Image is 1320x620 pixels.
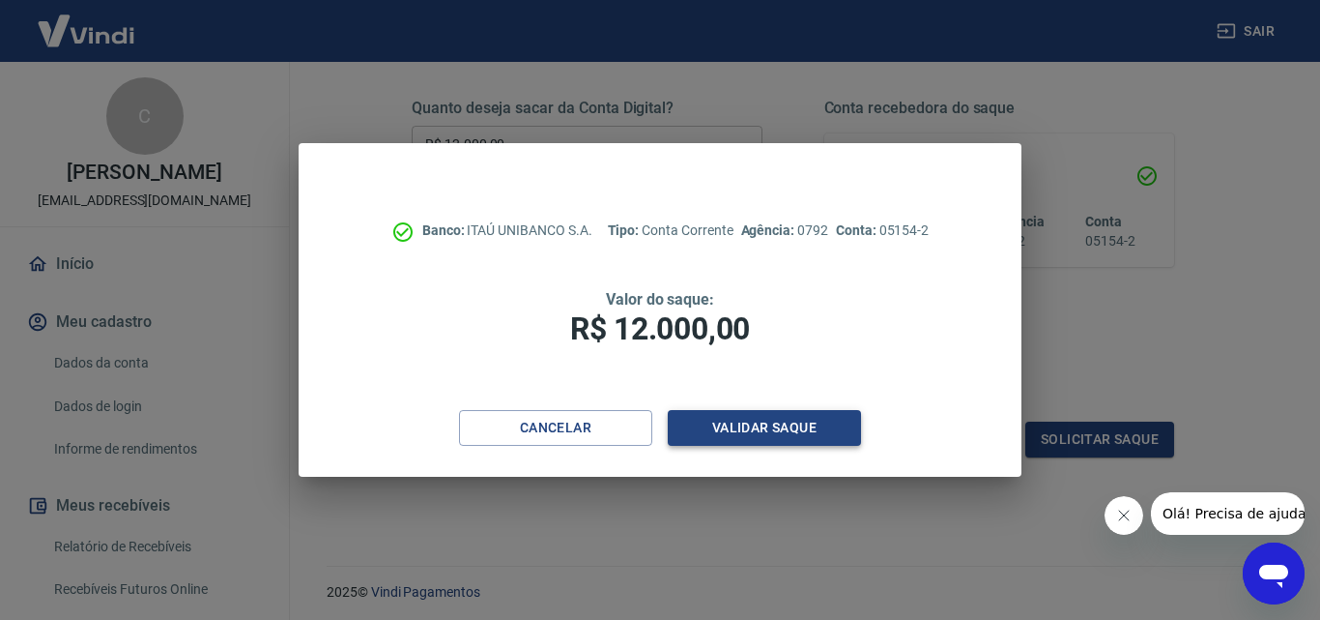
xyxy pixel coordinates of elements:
[12,14,162,29] span: Olá! Precisa de ajuda?
[459,410,652,446] button: Cancelar
[1105,496,1143,535] iframe: Fechar mensagem
[668,410,861,446] button: Validar saque
[570,310,750,347] span: R$ 12.000,00
[1151,492,1305,535] iframe: Mensagem da empresa
[422,222,468,238] span: Banco:
[608,221,733,241] p: Conta Corrente
[836,222,879,238] span: Conta:
[422,221,592,241] p: ITAÚ UNIBANCO S.A.
[741,221,828,241] p: 0792
[608,222,643,238] span: Tipo:
[836,221,929,241] p: 05154-2
[1243,543,1305,605] iframe: Botão para abrir a janela de mensagens
[606,290,714,309] span: Valor do saque:
[741,222,798,238] span: Agência:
